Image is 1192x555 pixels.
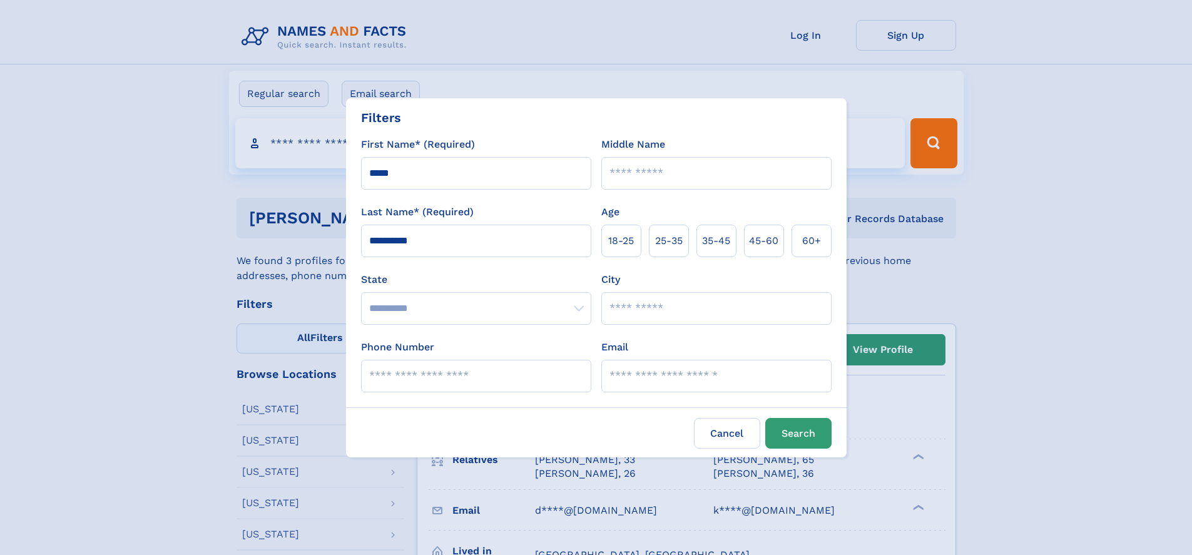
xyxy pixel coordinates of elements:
[694,418,760,449] label: Cancel
[601,205,619,220] label: Age
[601,137,665,152] label: Middle Name
[361,137,475,152] label: First Name* (Required)
[749,233,778,248] span: 45‑60
[601,272,620,287] label: City
[608,233,634,248] span: 18‑25
[702,233,730,248] span: 35‑45
[765,418,832,449] button: Search
[655,233,683,248] span: 25‑35
[361,205,474,220] label: Last Name* (Required)
[361,108,401,127] div: Filters
[802,233,821,248] span: 60+
[601,340,628,355] label: Email
[361,272,591,287] label: State
[361,340,434,355] label: Phone Number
